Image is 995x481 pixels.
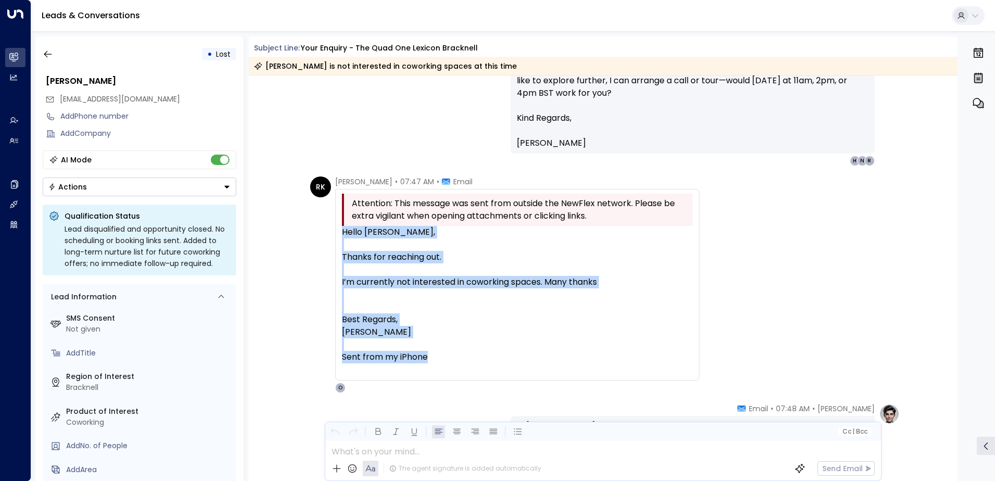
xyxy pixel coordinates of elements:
[66,324,232,335] div: Not given
[400,176,434,187] span: 07:47 AM
[310,176,331,197] div: RK
[749,403,768,414] span: Email
[389,464,541,473] div: The agent signature is added automatically
[66,417,232,428] div: Coworking
[517,137,586,149] span: [PERSON_NAME]
[437,176,439,187] span: •
[335,383,346,393] div: O
[66,464,232,475] div: AddArea
[812,403,815,414] span: •
[66,313,232,324] label: SMS Consent
[771,403,773,414] span: •
[342,276,693,288] div: I’m currently not interested in coworking spaces. Many thanks
[818,403,875,414] span: [PERSON_NAME]
[453,176,473,187] span: Email
[43,178,236,196] div: Button group with a nested menu
[328,425,341,438] button: Undo
[60,94,180,105] span: rolandka@live.com
[66,371,232,382] label: Region of Interest
[864,156,875,166] div: R
[342,326,693,338] div: [PERSON_NAME]
[43,178,236,196] button: Actions
[838,427,871,437] button: Cc|Bcc
[60,94,180,104] span: [EMAIL_ADDRESS][DOMAIN_NAME]
[395,176,398,187] span: •
[46,75,236,87] div: [PERSON_NAME]
[60,128,236,139] div: AddCompany
[852,428,854,435] span: |
[66,382,232,393] div: Bracknell
[517,112,571,124] span: Kind Regards,
[857,156,868,166] div: N
[776,403,810,414] span: 07:48 AM
[66,406,232,417] label: Product of Interest
[842,428,867,435] span: Cc Bcc
[48,182,87,192] div: Actions
[879,403,900,424] img: profile-logo.png
[66,348,232,359] div: AddTitle
[207,45,212,64] div: •
[60,111,236,122] div: AddPhone number
[66,440,232,451] div: AddNo. of People
[301,43,478,54] div: Your enquiry - The Quad One Lexicon Bracknell
[342,313,693,326] div: Best Regards,
[254,43,300,53] span: Subject Line:
[352,197,690,222] span: Attention: This message was sent from outside the NewFlex network. Please be extra vigilant when ...
[47,292,117,302] div: Lead Information
[347,425,360,438] button: Redo
[850,156,860,166] div: H
[216,49,231,59] span: Lost
[342,251,693,263] div: Thanks for reaching out.
[42,9,140,21] a: Leads & Conversations
[342,226,693,376] div: Hello [PERSON_NAME],
[254,61,517,71] div: [PERSON_NAME] is not interested in coworking spaces at this time
[65,211,230,221] p: Qualification Status
[61,155,92,165] div: AI Mode
[342,313,693,363] div: Sent from my iPhone
[335,176,392,187] span: [PERSON_NAME]
[65,223,230,269] div: Lead disqualified and opportunity closed. No scheduling or booking links sent. Added to long-term...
